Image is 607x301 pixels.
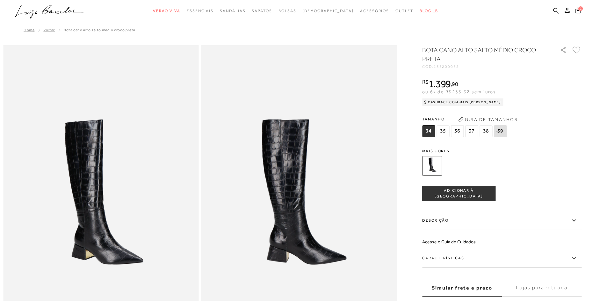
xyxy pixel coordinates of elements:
[578,6,583,11] span: 2
[360,9,389,13] span: Acessórios
[220,5,245,17] a: noSubCategoriesText
[252,9,272,13] span: Sapatos
[480,125,492,137] span: 38
[456,114,520,125] button: Guia de Tamanhos
[187,9,213,13] span: Essenciais
[451,81,458,87] i: ,
[422,89,496,94] span: ou 6x de R$233,32 sem juros
[422,156,442,176] img: BOTA CANO ALTO SALTO MÉDIO CROCO PRETA
[422,211,582,230] label: Descrição
[437,125,449,137] span: 35
[429,78,451,90] span: 1.399
[395,5,413,17] a: noSubCategoriesText
[422,279,502,297] label: Simular frete e prazo
[494,125,507,137] span: 39
[434,64,459,69] span: 135200062
[451,125,464,137] span: 36
[153,5,180,17] a: noSubCategoriesText
[574,7,582,16] button: 2
[422,186,495,201] button: ADICIONAR À [GEOGRAPHIC_DATA]
[422,65,550,68] div: CÓD:
[302,5,354,17] a: noSubCategoriesText
[465,125,478,137] span: 37
[420,9,438,13] span: BLOG LB
[423,188,495,199] span: ADICIONAR À [GEOGRAPHIC_DATA]
[422,114,508,124] span: Tamanho
[422,98,503,106] div: Cashback com Mais [PERSON_NAME]
[43,28,55,32] a: Voltar
[278,5,296,17] a: noSubCategoriesText
[422,125,435,137] span: 34
[187,5,213,17] a: noSubCategoriesText
[252,5,272,17] a: noSubCategoriesText
[360,5,389,17] a: noSubCategoriesText
[422,249,582,268] label: Características
[422,79,429,85] i: R$
[502,279,582,297] label: Lojas para retirada
[24,28,34,32] a: Home
[153,9,180,13] span: Verão Viva
[302,9,354,13] span: [DEMOGRAPHIC_DATA]
[420,5,438,17] a: BLOG LB
[220,9,245,13] span: Sandálias
[422,149,582,153] span: Mais cores
[422,239,476,244] a: Acesse o Guia de Cuidados
[395,9,413,13] span: Outlet
[422,46,542,63] h1: BOTA CANO ALTO SALTO MÉDIO CROCO PRETA
[278,9,296,13] span: Bolsas
[64,28,135,32] span: BOTA CANO ALTO SALTO MÉDIO CROCO PRETA
[452,81,458,87] span: 90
